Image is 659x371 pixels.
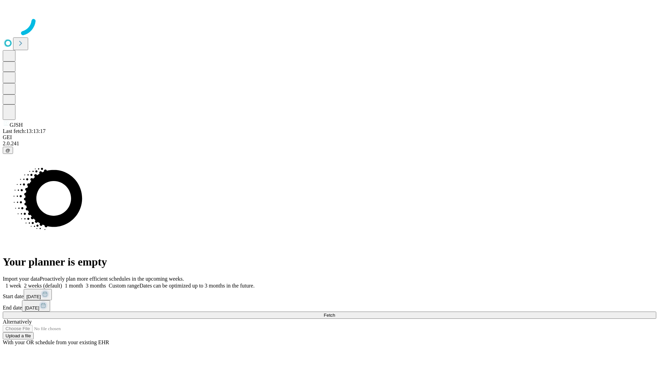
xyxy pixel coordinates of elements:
[24,283,62,289] span: 2 weeks (default)
[3,312,656,319] button: Fetch
[3,276,40,282] span: Import your data
[3,300,656,312] div: End date
[139,283,254,289] span: Dates can be optimized up to 3 months in the future.
[3,134,656,140] div: GEI
[26,294,41,299] span: [DATE]
[109,283,139,289] span: Custom range
[3,332,34,339] button: Upload a file
[3,128,46,134] span: Last fetch: 13:13:17
[5,148,10,153] span: @
[86,283,106,289] span: 3 months
[24,289,52,300] button: [DATE]
[40,276,184,282] span: Proactively plan more efficient schedules in the upcoming weeks.
[3,256,656,268] h1: Your planner is empty
[324,313,335,318] span: Fetch
[65,283,83,289] span: 1 month
[22,300,50,312] button: [DATE]
[25,305,39,311] span: [DATE]
[3,319,32,325] span: Alternatively
[3,339,109,345] span: With your OR schedule from your existing EHR
[5,283,21,289] span: 1 week
[3,289,656,300] div: Start date
[10,122,23,128] span: GJSH
[3,147,13,154] button: @
[3,140,656,147] div: 2.0.241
